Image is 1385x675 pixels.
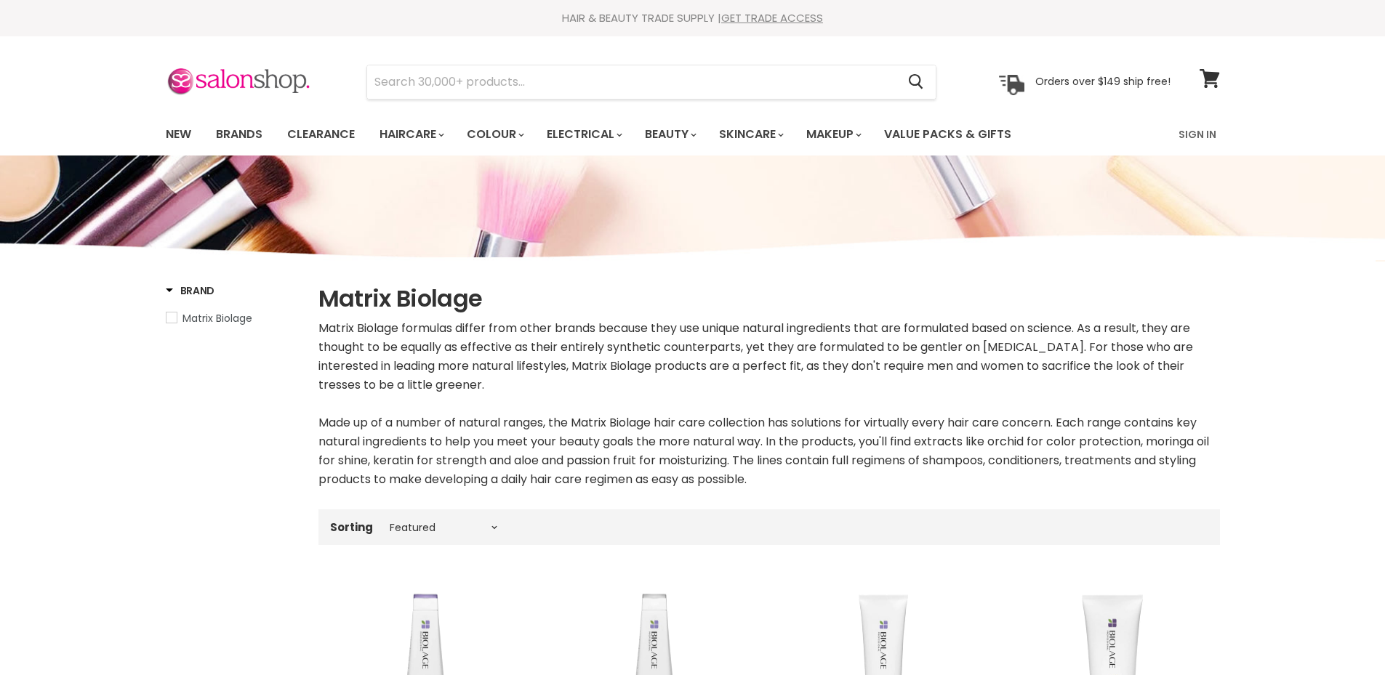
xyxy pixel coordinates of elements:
[634,119,705,150] a: Beauty
[318,319,1220,489] div: Matrix Biolage formulas differ from other brands because they use unique natural ingredients that...
[1035,75,1171,88] p: Orders over $149 ship free!
[318,283,1220,314] h1: Matrix Biolage
[205,119,273,150] a: Brands
[795,119,870,150] a: Makeup
[166,283,215,298] h3: Brand
[369,119,453,150] a: Haircare
[276,119,366,150] a: Clearance
[148,11,1238,25] div: HAIR & BEAUTY TRADE SUPPLY |
[456,119,533,150] a: Colour
[536,119,631,150] a: Electrical
[155,113,1096,155] ul: Main menu
[155,119,202,150] a: New
[330,521,373,533] label: Sorting
[182,311,252,326] span: Matrix Biolage
[897,65,936,99] button: Search
[873,119,1022,150] a: Value Packs & Gifts
[166,310,300,326] a: Matrix Biolage
[366,65,936,100] form: Product
[708,119,792,150] a: Skincare
[367,65,897,99] input: Search
[1170,119,1225,150] a: Sign In
[148,113,1238,155] nav: Main
[721,10,823,25] a: GET TRADE ACCESS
